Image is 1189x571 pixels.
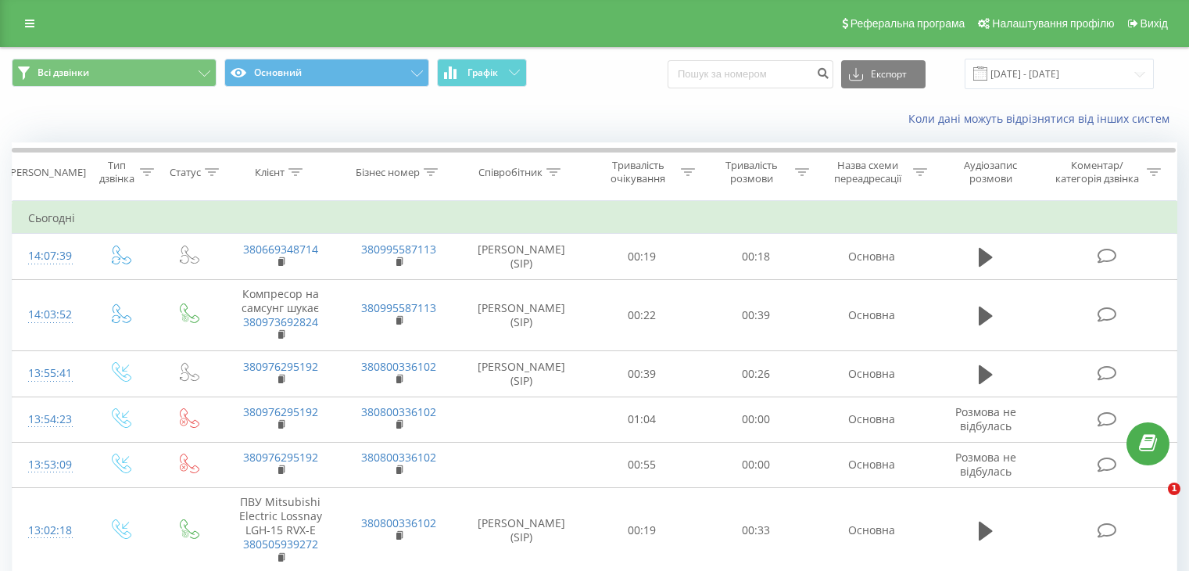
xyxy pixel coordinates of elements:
td: Сьогодні [13,203,1177,234]
td: 00:00 [699,397,812,442]
td: 00:26 [699,351,812,397]
input: Пошук за номером [668,60,833,88]
td: 00:18 [699,234,812,279]
td: 00:39 [586,351,699,397]
span: Графік [467,67,498,78]
button: Експорт [841,60,926,88]
td: 00:19 [586,234,699,279]
span: Налаштування профілю [992,17,1114,30]
a: 380995587113 [361,300,436,315]
button: Основний [224,59,429,87]
div: Співробітник [478,166,543,179]
td: Основна [812,351,930,397]
span: Розмова не відбулась [955,404,1016,433]
td: Основна [812,442,930,487]
div: 13:53:09 [28,450,70,480]
td: 01:04 [586,397,699,442]
td: Основна [812,397,930,442]
td: 00:22 [586,279,699,351]
span: Розмова не відбулась [955,450,1016,479]
span: Вихід [1141,17,1168,30]
td: 00:00 [699,442,812,487]
div: 13:54:23 [28,404,70,435]
div: Коментар/категорія дзвінка [1051,159,1143,185]
span: Всі дзвінки [38,66,89,79]
div: 13:02:18 [28,515,70,546]
a: 380976295192 [243,450,318,465]
a: 380505939272 [243,537,318,551]
a: 380800336102 [361,450,436,465]
td: [PERSON_NAME] (SIP) [458,351,586,397]
a: 380973692824 [243,314,318,329]
iframe: Intercom live chat [1136,483,1173,520]
div: 13:55:41 [28,358,70,389]
button: Графік [437,59,527,87]
td: 00:39 [699,279,812,351]
td: [PERSON_NAME] (SIP) [458,279,586,351]
a: 380669348714 [243,242,318,257]
a: 380800336102 [361,404,436,419]
a: 380995587113 [361,242,436,257]
div: Аудіозапис розмови [945,159,1037,185]
td: Основна [812,279,930,351]
span: 1 [1168,483,1180,495]
div: Назва схеми переадресації [827,159,909,185]
div: Статус [170,166,201,179]
a: Коли дані можуть відрізнятися вiд інших систем [908,111,1177,126]
td: 00:55 [586,442,699,487]
td: [PERSON_NAME] (SIP) [458,234,586,279]
a: 380976295192 [243,404,318,419]
button: Всі дзвінки [12,59,217,87]
div: Тривалість очікування [600,159,678,185]
div: 14:03:52 [28,300,70,330]
span: Реферальна програма [851,17,965,30]
a: 380976295192 [243,359,318,374]
td: Основна [812,234,930,279]
td: Компресор на самсунг шукає [221,279,339,351]
div: 14:07:39 [28,241,70,271]
div: [PERSON_NAME] [7,166,86,179]
div: Клієнт [255,166,285,179]
a: 380800336102 [361,359,436,374]
div: Тривалість розмови [713,159,791,185]
a: 380800336102 [361,515,436,530]
div: Тип дзвінка [98,159,135,185]
div: Бізнес номер [356,166,420,179]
